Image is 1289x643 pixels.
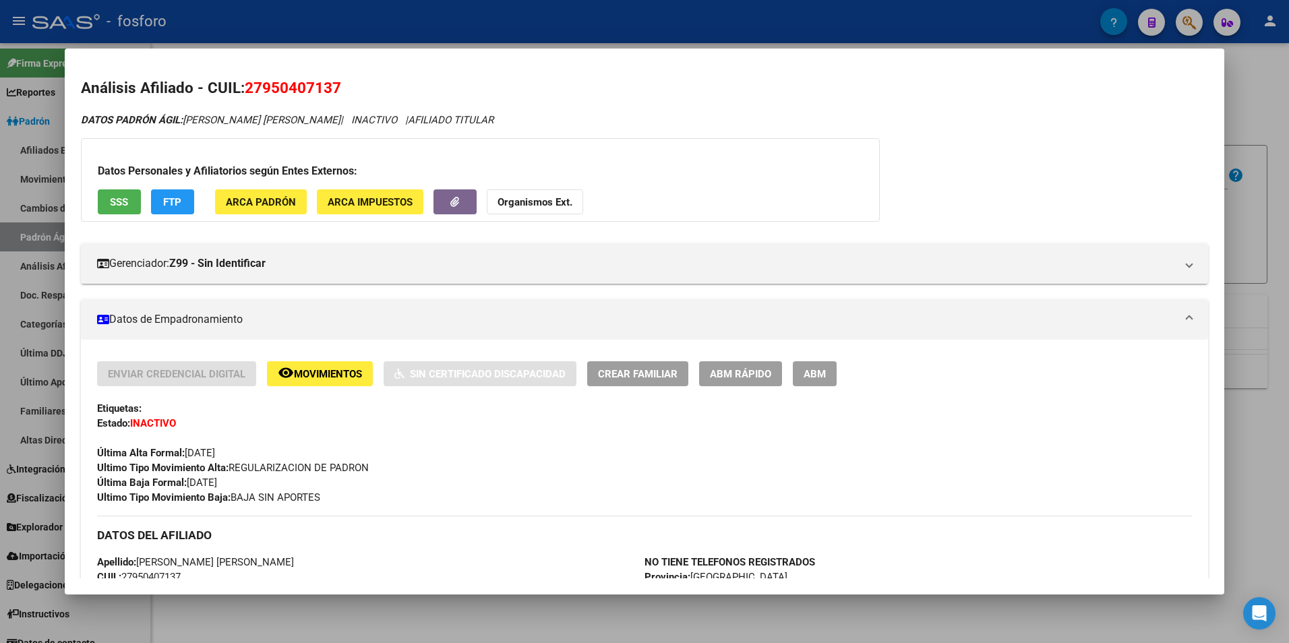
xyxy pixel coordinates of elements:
[793,361,837,386] button: ABM
[97,571,181,583] span: 27950407137
[98,163,863,179] h3: Datos Personales y Afiliatorios según Entes Externos:
[98,189,141,214] button: SSS
[97,477,217,489] span: [DATE]
[97,361,256,386] button: Enviar Credencial Digital
[97,491,320,503] span: BAJA SIN APORTES
[699,361,782,386] button: ABM Rápido
[97,417,130,429] strong: Estado:
[410,368,566,380] span: Sin Certificado Discapacidad
[1243,597,1276,630] div: Open Intercom Messenger
[81,77,1209,100] h2: Análisis Afiliado - CUIL:
[267,361,373,386] button: Movimientos
[130,417,176,429] strong: INACTIVO
[278,365,294,381] mat-icon: remove_red_eye
[81,114,493,126] i: | INACTIVO |
[97,571,121,583] strong: CUIL:
[226,196,296,208] span: ARCA Padrón
[804,368,826,380] span: ABM
[317,189,423,214] button: ARCA Impuestos
[97,402,142,415] strong: Etiquetas:
[487,189,583,214] button: Organismos Ext.
[498,196,572,208] strong: Organismos Ext.
[81,114,183,126] strong: DATOS PADRÓN ÁGIL:
[598,368,678,380] span: Crear Familiar
[97,311,1176,328] mat-panel-title: Datos de Empadronamiento
[97,255,1176,272] mat-panel-title: Gerenciador:
[81,243,1209,284] mat-expansion-panel-header: Gerenciador:Z99 - Sin Identificar
[108,368,245,380] span: Enviar Credencial Digital
[97,462,369,474] span: REGULARIZACION DE PADRON
[169,255,266,272] strong: Z99 - Sin Identificar
[97,491,231,503] strong: Ultimo Tipo Movimiento Baja:
[384,361,576,386] button: Sin Certificado Discapacidad
[81,114,340,126] span: [PERSON_NAME] [PERSON_NAME]
[110,196,128,208] span: SSS
[97,556,136,568] strong: Apellido:
[328,196,413,208] span: ARCA Impuestos
[163,196,181,208] span: FTP
[294,368,362,380] span: Movimientos
[97,447,215,459] span: [DATE]
[97,528,1193,543] h3: DATOS DEL AFILIADO
[644,571,690,583] strong: Provincia:
[97,477,187,489] strong: Última Baja Formal:
[81,299,1209,340] mat-expansion-panel-header: Datos de Empadronamiento
[97,447,185,459] strong: Última Alta Formal:
[644,571,787,583] span: [GEOGRAPHIC_DATA]
[408,114,493,126] span: AFILIADO TITULAR
[644,556,815,568] strong: NO TIENE TELEFONOS REGISTRADOS
[97,556,294,568] span: [PERSON_NAME] [PERSON_NAME]
[710,368,771,380] span: ABM Rápido
[151,189,194,214] button: FTP
[587,361,688,386] button: Crear Familiar
[97,462,229,474] strong: Ultimo Tipo Movimiento Alta:
[215,189,307,214] button: ARCA Padrón
[245,79,341,96] span: 27950407137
